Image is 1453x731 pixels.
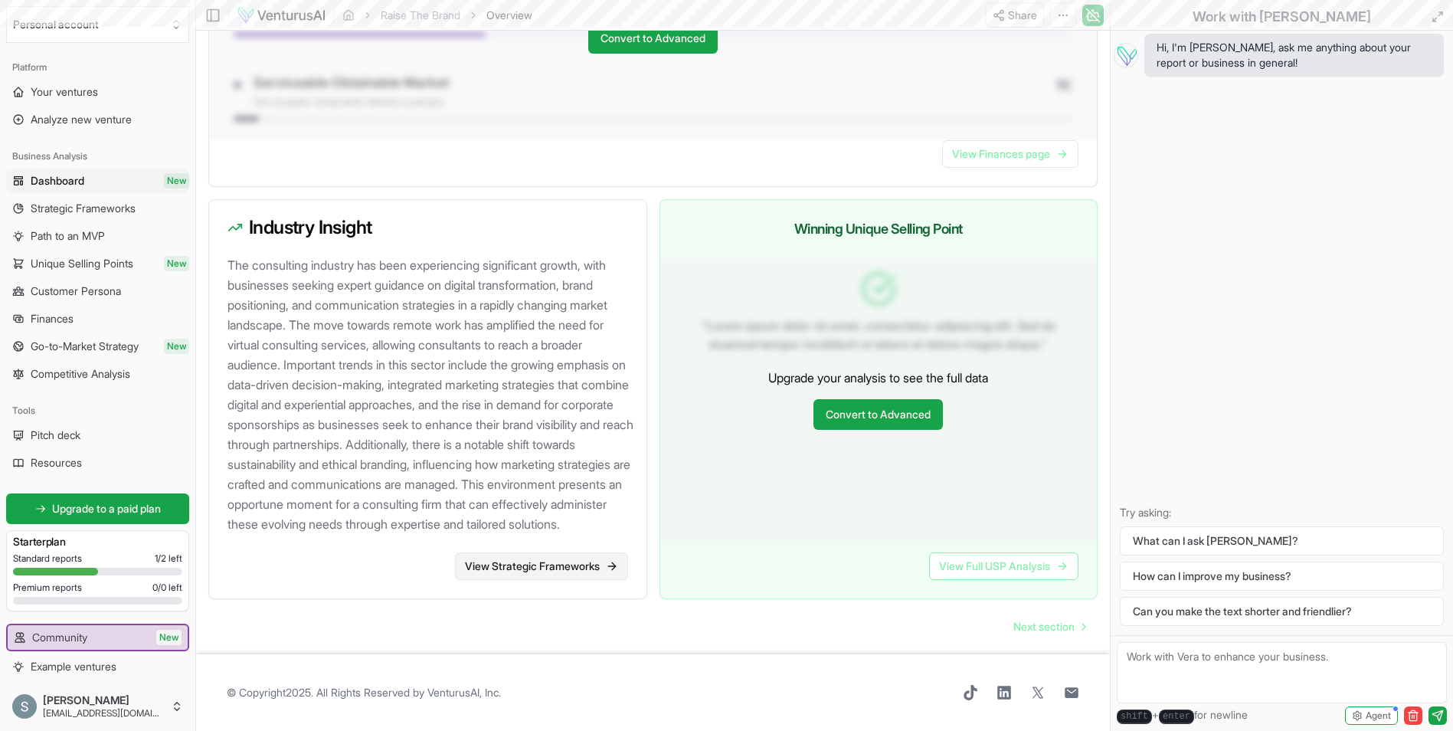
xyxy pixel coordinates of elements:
span: New [164,173,189,188]
span: Path to an MVP [31,228,105,244]
button: Can you make the text shorter and friendlier? [1120,597,1444,626]
a: DashboardNew [6,169,189,193]
span: 1 / 2 left [155,552,182,565]
a: View Strategic Frameworks [455,552,628,580]
a: Strategic Frameworks [6,196,189,221]
span: Resources [31,455,82,470]
a: Example ventures [6,654,189,679]
button: What can I ask [PERSON_NAME]? [1120,526,1444,556]
a: Go-to-Market StrategyNew [6,334,189,359]
nav: pagination [1001,611,1098,642]
a: Convert to Advanced [588,23,718,54]
span: [PERSON_NAME] [43,693,165,707]
a: VenturusAI, Inc [427,686,499,699]
span: New [164,339,189,354]
h3: Starter plan [13,534,182,549]
a: Customer Persona [6,279,189,303]
a: Upgrade to a paid plan [6,493,189,524]
span: Go-to-Market Strategy [31,339,139,354]
span: Strategic Frameworks [31,201,136,216]
a: CommunityNew [8,625,188,650]
span: Finances [31,311,74,326]
span: © Copyright 2025 . All Rights Reserved by . [227,685,501,700]
a: Your ventures [6,80,189,104]
span: Analyze new venture [31,112,132,127]
kbd: enter [1159,710,1194,724]
button: Agent [1345,706,1398,725]
span: Standard reports [13,552,82,565]
span: Your ventures [31,84,98,100]
span: Competitive Analysis [31,366,130,382]
p: Upgrade your analysis to see the full data [768,369,988,387]
span: Pitch deck [31,428,80,443]
span: Example ventures [31,659,116,674]
kbd: shift [1117,710,1152,724]
a: Go to next page [1001,611,1098,642]
button: How can I improve my business? [1120,562,1444,591]
img: Vera [1114,43,1138,67]
span: + for newline [1117,707,1248,724]
a: Analyze new venture [6,107,189,132]
div: Platform [6,55,189,80]
h3: Winning Unique Selling Point [679,218,1079,240]
a: View Full USP Analysis [929,552,1078,580]
p: Try asking: [1120,505,1444,520]
span: Upgrade to a paid plan [52,501,161,516]
div: Business Analysis [6,144,189,169]
div: Tools [6,398,189,423]
span: 0 / 0 left [152,582,182,594]
span: Community [32,630,87,645]
a: Pitch deck [6,423,189,447]
a: Path to an MVP [6,224,189,248]
a: Unique Selling PointsNew [6,251,189,276]
span: New [156,630,182,645]
a: Finances [6,306,189,331]
span: Premium reports [13,582,82,594]
a: Competitive Analysis [6,362,189,386]
p: The consulting industry has been experiencing significant growth, with businesses seeking expert ... [227,255,634,534]
h3: Industry Insight [227,218,628,237]
span: Next section [1013,619,1075,634]
span: Agent [1366,710,1391,722]
span: [EMAIL_ADDRESS][DOMAIN_NAME] [43,707,165,720]
span: Unique Selling Points [31,256,133,271]
span: New [164,256,189,271]
span: Hi, I'm [PERSON_NAME], ask me anything about your report or business in general! [1157,40,1432,70]
a: Convert to Advanced [813,399,943,430]
span: Dashboard [31,173,84,188]
a: Resources [6,451,189,475]
button: [PERSON_NAME][EMAIL_ADDRESS][DOMAIN_NAME] [6,688,189,725]
img: ACg8ocImhshmkKhFTFxYGFQkNJNLyAYRSWZaZO2_w_JLNe6Esda6dQ=s96-c [12,694,37,719]
a: View Finances page [942,140,1078,168]
span: Customer Persona [31,284,121,299]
